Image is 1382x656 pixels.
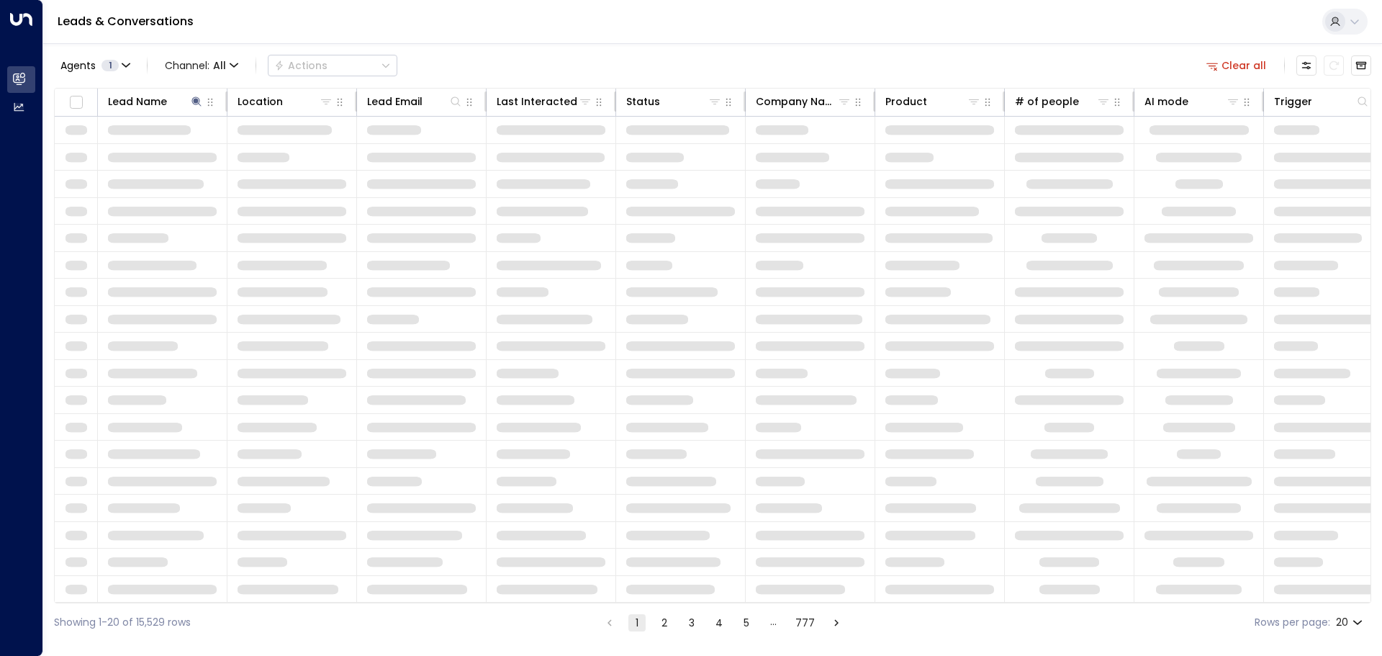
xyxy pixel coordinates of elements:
[268,55,397,76] button: Actions
[101,60,119,71] span: 1
[497,93,592,110] div: Last Interacted
[54,615,191,630] div: Showing 1-20 of 15,529 rows
[600,614,846,632] nav: pagination navigation
[1144,93,1240,110] div: AI mode
[497,93,577,110] div: Last Interacted
[1201,55,1273,76] button: Clear all
[1015,93,1079,110] div: # of people
[1296,55,1316,76] button: Customize
[710,614,728,632] button: Go to page 4
[626,93,722,110] div: Status
[885,93,927,110] div: Product
[60,60,96,71] span: Agents
[54,55,135,76] button: Agents1
[268,55,397,76] div: Button group with a nested menu
[828,614,845,632] button: Go to next page
[108,93,204,110] div: Lead Name
[159,55,244,76] button: Channel:All
[738,614,755,632] button: Go to page 5
[238,93,283,110] div: Location
[1336,612,1365,633] div: 20
[1255,615,1330,630] label: Rows per page:
[656,614,673,632] button: Go to page 2
[628,614,646,632] button: page 1
[1324,55,1344,76] span: Refresh
[756,93,837,110] div: Company Name
[367,93,423,110] div: Lead Email
[367,93,463,110] div: Lead Email
[1015,93,1111,110] div: # of people
[58,13,194,30] a: Leads & Conversations
[1274,93,1370,110] div: Trigger
[213,60,226,71] span: All
[1351,55,1371,76] button: Archived Leads
[765,614,782,632] div: …
[683,614,700,632] button: Go to page 3
[1274,93,1312,110] div: Trigger
[1144,93,1188,110] div: AI mode
[108,93,167,110] div: Lead Name
[885,93,981,110] div: Product
[238,93,333,110] div: Location
[159,55,244,76] span: Channel:
[274,59,328,72] div: Actions
[792,614,818,632] button: Go to page 777
[756,93,852,110] div: Company Name
[626,93,660,110] div: Status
